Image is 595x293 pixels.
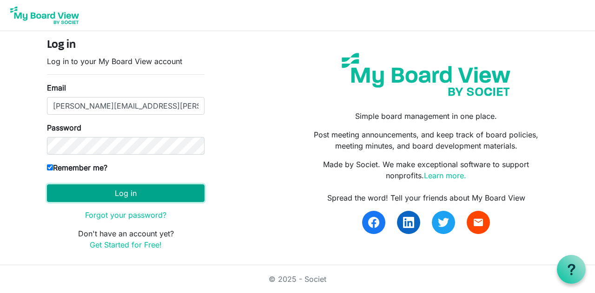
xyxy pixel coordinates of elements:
[47,228,205,250] p: Don't have an account yet?
[368,217,379,228] img: facebook.svg
[467,211,490,234] a: email
[473,217,484,228] span: email
[47,164,53,170] input: Remember me?
[335,46,517,103] img: my-board-view-societ.svg
[304,111,548,122] p: Simple board management in one place.
[47,184,205,202] button: Log in
[304,192,548,203] div: Spread the word! Tell your friends about My Board View
[304,129,548,151] p: Post meeting announcements, and keep track of board policies, meeting minutes, and board developm...
[269,274,326,284] a: © 2025 - Societ
[47,122,81,133] label: Password
[47,39,205,52] h4: Log in
[47,162,107,173] label: Remember me?
[90,240,162,249] a: Get Started for Free!
[7,4,82,27] img: My Board View Logo
[47,56,205,67] p: Log in to your My Board View account
[438,217,449,228] img: twitter.svg
[47,82,66,93] label: Email
[85,210,166,220] a: Forgot your password?
[304,159,548,181] p: Made by Societ. We make exceptional software to support nonprofits.
[424,171,466,180] a: Learn more.
[403,217,414,228] img: linkedin.svg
